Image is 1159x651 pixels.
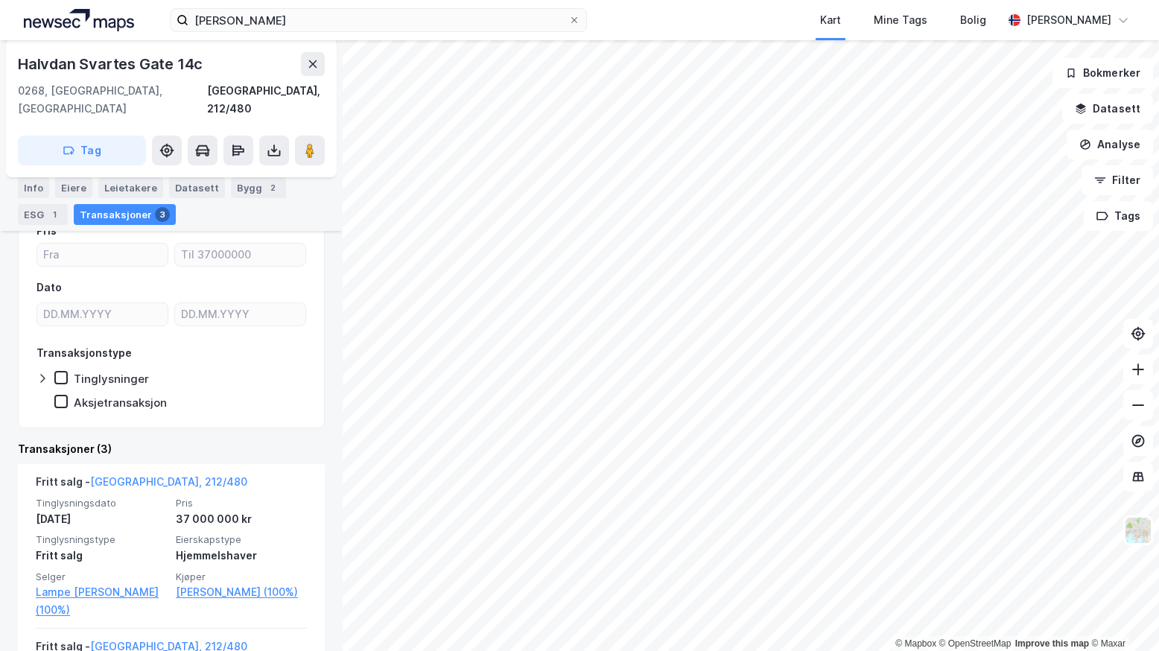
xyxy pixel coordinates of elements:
[175,244,305,266] input: Til 37000000
[36,510,167,528] div: [DATE]
[36,497,167,509] span: Tinglysningsdato
[74,396,167,410] div: Aksjetransaksjon
[960,11,986,29] div: Bolig
[55,177,92,198] div: Eiere
[176,547,307,565] div: Hjemmelshaver
[18,440,325,458] div: Transaksjoner (3)
[175,303,305,325] input: DD.MM.YYYY
[874,11,927,29] div: Mine Tags
[169,177,225,198] div: Datasett
[18,136,146,165] button: Tag
[176,583,307,601] a: [PERSON_NAME] (100%)
[74,372,149,386] div: Tinglysninger
[24,9,134,31] img: logo.a4113a55bc3d86da70a041830d287a7e.svg
[895,638,936,649] a: Mapbox
[231,177,286,198] div: Bygg
[176,571,307,583] span: Kjøper
[36,279,62,296] div: Dato
[176,497,307,509] span: Pris
[176,533,307,546] span: Eierskapstype
[36,344,132,362] div: Transaksjonstype
[155,207,170,222] div: 3
[18,52,206,76] div: Halvdan Svartes Gate 14c
[265,180,280,195] div: 2
[188,9,568,31] input: Søk på adresse, matrikkel, gårdeiere, leietakere eller personer
[18,82,207,118] div: 0268, [GEOGRAPHIC_DATA], [GEOGRAPHIC_DATA]
[37,244,168,266] input: Fra
[36,533,167,546] span: Tinglysningstype
[1124,516,1152,544] img: Z
[90,475,247,488] a: [GEOGRAPHIC_DATA], 212/480
[1062,94,1153,124] button: Datasett
[98,177,163,198] div: Leietakere
[36,547,167,565] div: Fritt salg
[1085,579,1159,651] iframe: Chat Widget
[36,583,167,619] a: Lampe [PERSON_NAME] (100%)
[1052,58,1153,88] button: Bokmerker
[820,11,841,29] div: Kart
[36,473,247,497] div: Fritt salg -
[18,204,68,225] div: ESG
[207,82,325,118] div: [GEOGRAPHIC_DATA], 212/480
[1015,638,1089,649] a: Improve this map
[37,303,168,325] input: DD.MM.YYYY
[1084,201,1153,231] button: Tags
[1082,165,1153,195] button: Filter
[1067,130,1153,159] button: Analyse
[939,638,1012,649] a: OpenStreetMap
[74,204,176,225] div: Transaksjoner
[36,571,167,583] span: Selger
[1026,11,1111,29] div: [PERSON_NAME]
[176,510,307,528] div: 37 000 000 kr
[47,207,62,222] div: 1
[18,177,49,198] div: Info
